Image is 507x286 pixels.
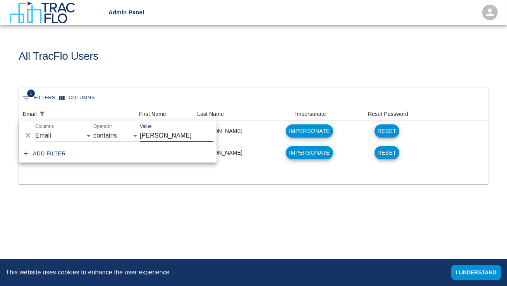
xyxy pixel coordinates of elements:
[37,109,48,119] button: Show filters
[271,108,348,120] div: Impersonate
[193,108,271,120] div: Last Name
[19,108,135,120] div: Email
[9,2,75,23] img: TracFlo Logo
[286,146,333,159] button: Impersonate
[108,8,296,17] p: Admin Panel
[375,146,400,159] button: Reset
[21,92,57,104] button: Show filters
[286,124,333,138] button: Impersonate
[375,124,400,138] button: Reset
[48,109,58,119] button: Sort
[468,249,507,286] iframe: Chat Widget
[37,109,48,119] div: 1 active filter
[197,149,242,157] div: Glover
[139,108,166,120] div: First Name
[23,108,37,120] div: Email
[22,130,34,141] button: Delete
[135,108,193,120] div: First Name
[35,123,54,129] label: Columns
[368,108,408,120] div: Reset Password
[57,92,97,104] button: Select columns
[197,127,242,135] div: Heim
[295,108,326,120] div: Impersonate
[140,129,213,142] input: Filter value
[451,265,501,280] button: Accept cookies
[6,268,440,277] div: This website uses cookies to enhance the user experience
[27,90,35,97] span: 1
[348,108,426,120] div: Reset Password
[93,123,112,129] label: Operator
[21,146,69,161] button: Add filter
[197,108,224,120] div: Last Name
[140,123,151,129] label: Value
[19,50,98,63] h1: All TracFlo Users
